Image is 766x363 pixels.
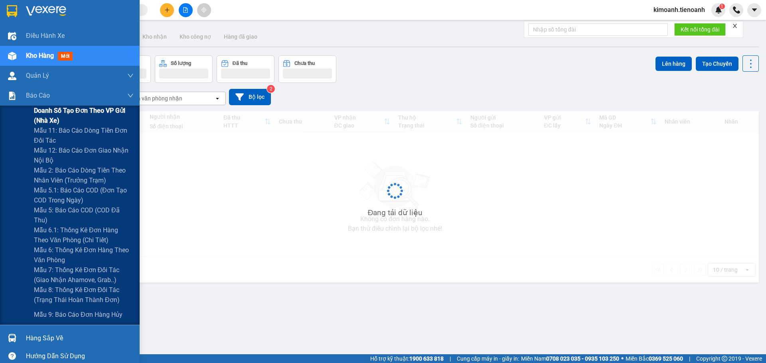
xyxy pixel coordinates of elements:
span: kimoanh.tienoanh [647,5,711,15]
span: Mẫu 5.1: Báo cáo COD (Đơn tạo COD trong ngày) [34,185,134,205]
button: Bộ lọc [229,89,271,105]
div: Hàng sắp về [26,332,134,344]
span: file-add [183,7,188,13]
span: Mẫu 8: Thống kê đơn đối tác (Trạng thái hoàn thành đơn) [34,285,134,305]
span: Báo cáo [26,90,50,100]
strong: 0708 023 035 - 0935 103 250 [546,355,619,362]
img: solution-icon [8,92,16,100]
span: close [732,23,738,29]
button: Số lượng [155,55,213,83]
span: Miền Bắc [626,354,683,363]
span: Mẫu 11: Báo cáo dòng tiền đơn đối tác [34,126,134,145]
span: Mẫu 6.1: Thống kê đơn hàng theo văn phòng (Chi tiết) [34,225,134,245]
span: Kho hàng [26,52,54,59]
button: plus [160,3,174,17]
span: | [450,354,451,363]
div: Chưa thu [294,61,315,66]
div: Chọn văn phòng nhận [127,94,182,102]
img: warehouse-icon [8,334,16,342]
span: Doanh số tạo đơn theo VP gửi (nhà xe) [34,106,134,126]
span: aim [201,7,207,13]
button: Kho công nợ [173,27,217,46]
span: mới [58,52,73,61]
button: Chưa thu [278,55,336,83]
span: 1 [721,4,723,9]
span: ⚪️ [621,357,624,360]
span: Mẫu 5: Báo cáo COD (COD đã thu) [34,205,134,225]
button: Đã thu [217,55,274,83]
img: phone-icon [733,6,740,14]
button: Kho nhận [136,27,173,46]
div: Số lượng [171,61,191,66]
button: Kết nối tổng đài [674,23,726,36]
span: Điều hành xe [26,31,65,41]
img: warehouse-icon [8,52,16,60]
span: Mẫu 2: Báo cáo dòng tiền theo nhân viên (Trưởng Trạm) [34,165,134,185]
button: file-add [179,3,193,17]
span: Mẫu 6: Thống kê đơn hàng theo văn phòng [34,245,134,265]
span: Quản Lý [26,71,49,80]
span: question-circle [8,352,16,360]
span: Kết nối tổng đài [681,25,719,34]
span: Miền Nam [521,354,619,363]
button: Hàng đã giao [217,27,264,46]
button: Lên hàng [655,57,692,71]
div: Đang tải dữ liệu [368,207,422,219]
span: caret-down [751,6,758,14]
svg: open [214,95,221,102]
span: Mẫu 7: Thống kê đơn đối tác (Giao nhận Ahamove, Grab..) [34,265,134,285]
span: Mẫu 12: Báo cáo đơn giao nhận nội bộ [34,145,134,165]
span: down [127,73,134,79]
img: warehouse-icon [8,32,16,40]
input: Nhập số tổng đài [528,23,668,36]
img: warehouse-icon [8,72,16,80]
span: down [127,92,134,99]
sup: 1 [719,4,725,9]
div: Hướng dẫn sử dụng [26,350,134,362]
span: copyright [722,356,727,361]
img: icon-new-feature [715,6,722,14]
button: aim [197,3,211,17]
span: Hỗ trợ kỹ thuật: [370,354,444,363]
button: caret-down [747,3,761,17]
span: | [689,354,690,363]
button: Tạo Chuyến [696,57,738,71]
img: logo-vxr [7,5,17,17]
strong: 0369 525 060 [649,355,683,362]
sup: 2 [267,85,275,93]
span: plus [164,7,170,13]
span: Mẫu 9: Báo cáo đơn hàng hủy [34,310,122,320]
span: Cung cấp máy in - giấy in: [457,354,519,363]
strong: 1900 633 818 [409,355,444,362]
div: Đã thu [233,61,247,66]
